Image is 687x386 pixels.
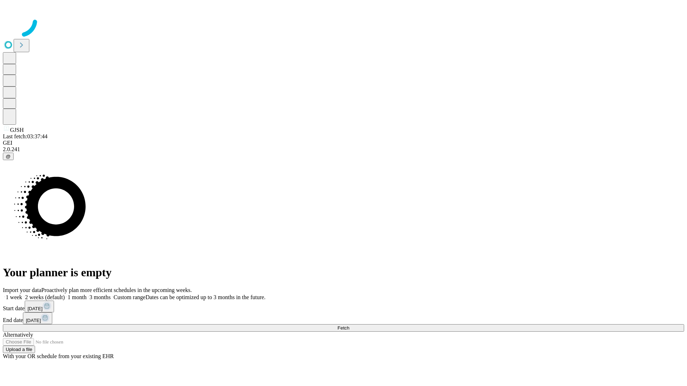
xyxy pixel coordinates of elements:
[3,133,48,139] span: Last fetch: 03:37:44
[3,287,42,293] span: Import your data
[3,266,684,279] h1: Your planner is empty
[3,153,14,160] button: @
[3,301,684,312] div: Start date
[337,325,349,331] span: Fetch
[42,287,192,293] span: Proactively plan more efficient schedules in the upcoming weeks.
[3,353,114,359] span: With your OR schedule from your existing EHR
[3,332,33,338] span: Alternatively
[3,146,684,153] div: 2.0.241
[3,140,684,146] div: GEI
[23,312,52,324] button: [DATE]
[10,127,24,133] span: GJSH
[28,306,43,311] span: [DATE]
[3,312,684,324] div: End date
[6,154,11,159] span: @
[26,318,41,323] span: [DATE]
[6,294,22,300] span: 1 week
[25,294,65,300] span: 2 weeks (default)
[3,346,35,353] button: Upload a file
[3,324,684,332] button: Fetch
[113,294,145,300] span: Custom range
[146,294,265,300] span: Dates can be optimized up to 3 months in the future.
[89,294,111,300] span: 3 months
[68,294,87,300] span: 1 month
[25,301,54,312] button: [DATE]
